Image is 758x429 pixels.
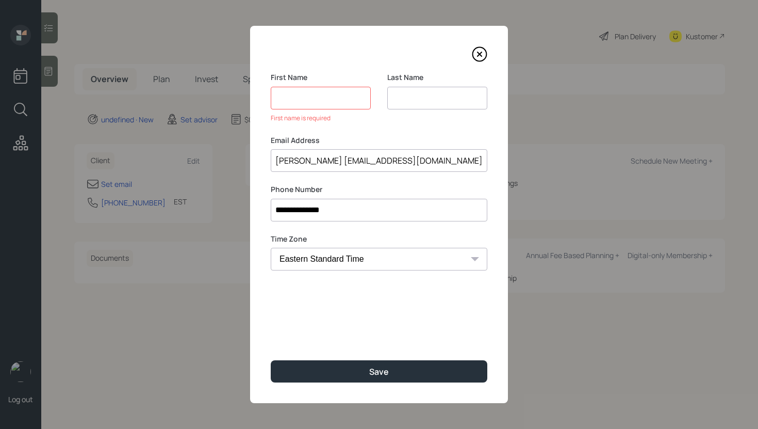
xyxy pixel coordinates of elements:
button: Save [271,360,487,383]
label: First Name [271,72,371,83]
div: First name is required [271,114,371,123]
label: Last Name [387,72,487,83]
label: Email Address [271,135,487,146]
div: Save [369,366,389,377]
label: Time Zone [271,234,487,244]
label: Phone Number [271,184,487,195]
